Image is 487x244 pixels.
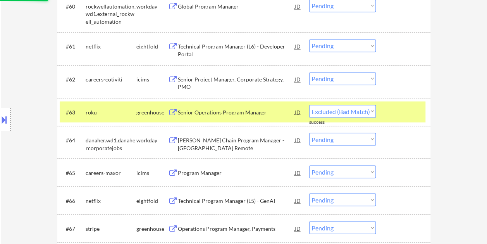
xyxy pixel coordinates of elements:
div: #61 [66,43,79,50]
div: rockwellautomation.wd1.external_rockwell_automation [86,3,136,26]
div: JD [294,133,302,147]
div: JD [294,105,302,119]
div: greenhouse [136,225,168,232]
div: JD [294,221,302,235]
div: JD [294,72,302,86]
div: icims [136,76,168,83]
div: workday [136,136,168,144]
div: eightfold [136,43,168,50]
div: Operations Program Manager, Payments [178,225,295,232]
div: stripe [86,225,136,232]
div: Program Manager [178,169,295,177]
div: workday [136,3,168,10]
div: greenhouse [136,108,168,116]
div: #66 [66,197,79,204]
div: #67 [66,225,79,232]
div: netflix [86,197,136,204]
div: netflix [86,43,136,50]
div: icims [136,169,168,177]
div: Technical Program Manager (L6) - Developer Portal [178,43,295,58]
div: eightfold [136,197,168,204]
div: JD [294,193,302,207]
div: Global Program Manager [178,3,295,10]
div: [PERSON_NAME] Chain Program Manager - [GEOGRAPHIC_DATA] Remote [178,136,295,151]
div: JD [294,39,302,53]
div: Senior Project Manager, Corporate Strategy, PMO [178,76,295,91]
div: success [309,119,340,125]
div: JD [294,165,302,179]
div: Technical Program Manager (L5) - GenAI [178,197,295,204]
div: Senior Operations Program Manager [178,108,295,116]
div: #60 [66,3,79,10]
